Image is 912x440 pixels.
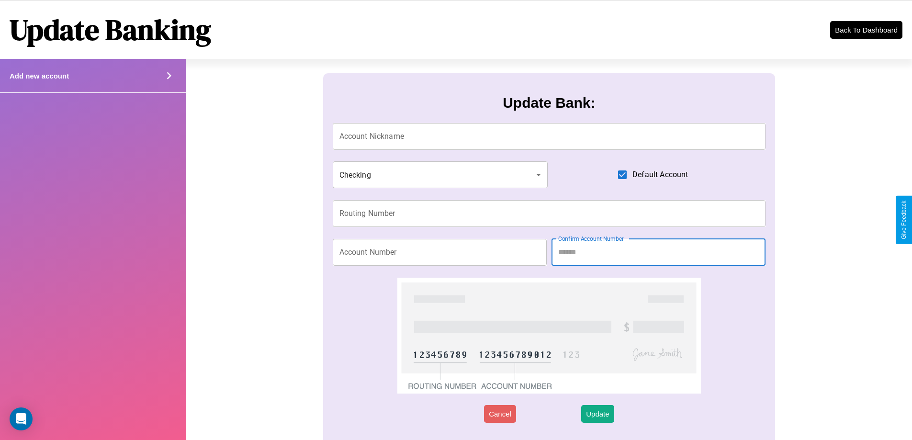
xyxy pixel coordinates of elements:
[10,72,69,80] h4: Add new account
[333,161,548,188] div: Checking
[10,10,211,49] h1: Update Banking
[581,405,614,423] button: Update
[10,407,33,430] div: Open Intercom Messenger
[503,95,595,111] h3: Update Bank:
[484,405,516,423] button: Cancel
[901,201,907,239] div: Give Feedback
[830,21,902,39] button: Back To Dashboard
[397,278,700,394] img: check
[558,235,624,243] label: Confirm Account Number
[632,169,688,181] span: Default Account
